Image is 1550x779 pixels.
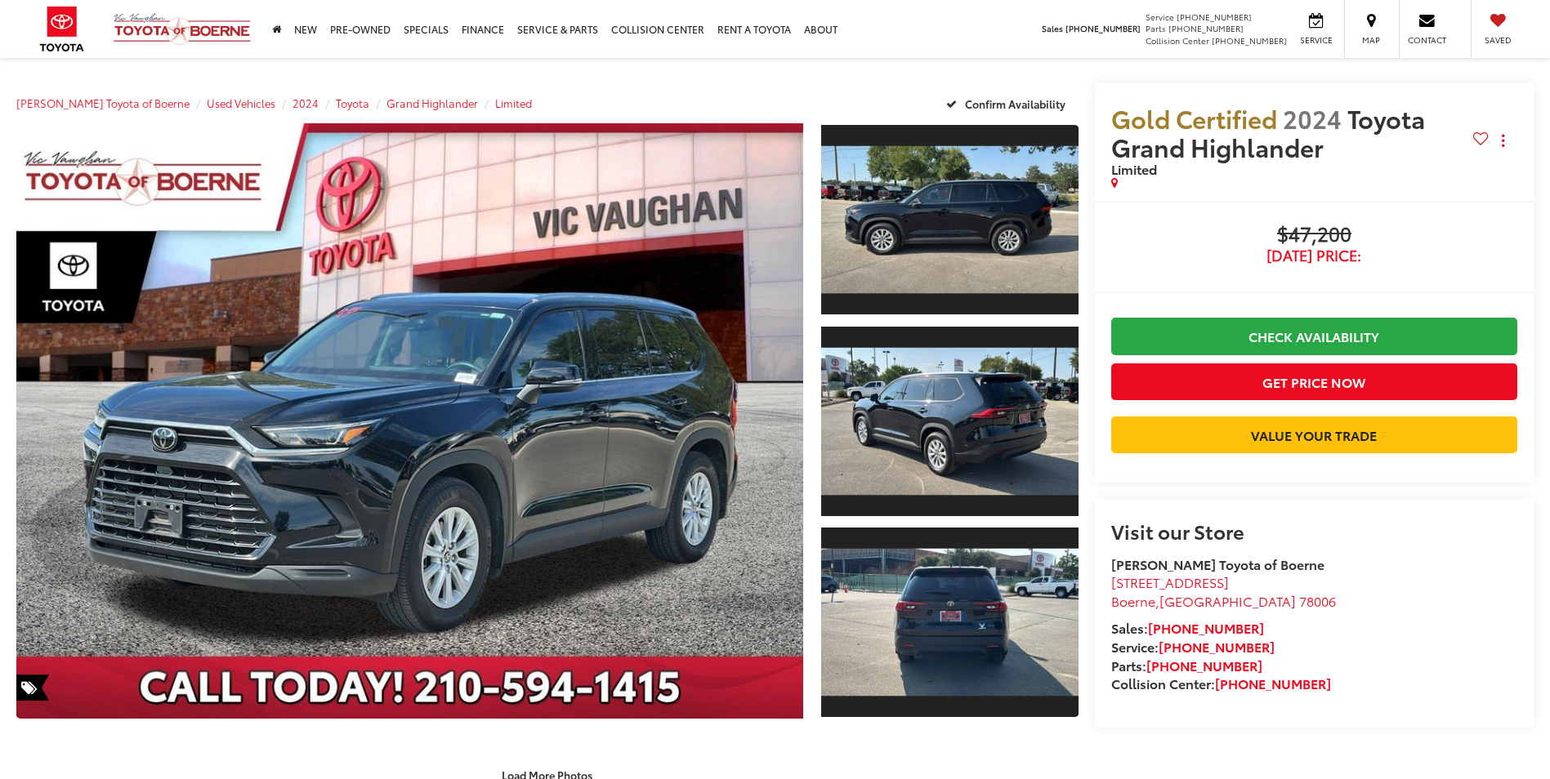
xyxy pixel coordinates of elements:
[113,12,252,46] img: Vic Vaughan Toyota of Boerne
[1299,591,1336,610] span: 78006
[1111,674,1331,692] strong: Collision Center:
[1111,591,1155,610] span: Boerne
[1283,100,1342,136] span: 2024
[1159,591,1296,610] span: [GEOGRAPHIC_DATA]
[8,120,811,722] img: 2024 Toyota Grand Highlander Limited
[1146,22,1166,34] span: Parts
[1168,22,1244,34] span: [PHONE_NUMBER]
[1146,34,1209,47] span: Collision Center
[16,674,49,701] span: Special
[1111,100,1425,164] span: Toyota Grand Highlander
[1111,572,1336,610] a: [STREET_ADDRESS] Boerne,[GEOGRAPHIC_DATA] 78006
[965,96,1065,111] span: Confirm Availability
[1148,618,1264,637] a: [PHONE_NUMBER]
[1177,11,1252,23] span: [PHONE_NUMBER]
[819,146,1081,294] img: 2024 Toyota Grand Highlander Limited
[1215,674,1331,692] a: [PHONE_NUMBER]
[1111,223,1517,247] span: $47,200
[1212,34,1287,47] span: [PHONE_NUMBER]
[386,96,478,110] a: Grand Highlander
[1111,159,1157,178] span: Limited
[1111,637,1275,656] strong: Service:
[1111,318,1517,354] a: Check Availability
[336,96,369,110] a: Toyota
[1146,11,1174,23] span: Service
[1408,34,1446,46] span: Contact
[821,325,1078,518] a: Expand Photo 2
[1353,34,1389,46] span: Map
[1111,572,1229,591] span: [STREET_ADDRESS]
[937,89,1079,118] button: Confirm Availability
[821,123,1078,316] a: Expand Photo 1
[1111,363,1517,400] button: Get Price Now
[1111,656,1262,674] strong: Parts:
[1111,618,1264,637] strong: Sales:
[1111,520,1517,541] h2: Visit our Store
[1298,34,1334,46] span: Service
[819,549,1081,697] img: 2024 Toyota Grand Highlander Limited
[16,96,190,110] a: [PERSON_NAME] Toyota of Boerne
[1111,416,1517,453] a: Value Your Trade
[821,526,1078,719] a: Expand Photo 3
[207,96,275,110] a: Used Vehicles
[293,96,319,110] a: 2024
[1111,247,1517,264] span: [DATE] Price:
[1502,134,1504,147] span: dropdown dots
[1159,637,1275,656] a: [PHONE_NUMBER]
[1146,656,1262,674] a: [PHONE_NUMBER]
[1480,34,1516,46] span: Saved
[1111,554,1324,573] strong: [PERSON_NAME] Toyota of Boerne
[1111,591,1336,610] span: ,
[1489,127,1517,155] button: Actions
[16,123,803,719] a: Expand Photo 0
[1065,22,1141,34] span: [PHONE_NUMBER]
[1111,100,1277,136] span: Gold Certified
[819,347,1081,495] img: 2024 Toyota Grand Highlander Limited
[1042,22,1063,34] span: Sales
[495,96,532,110] a: Limited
